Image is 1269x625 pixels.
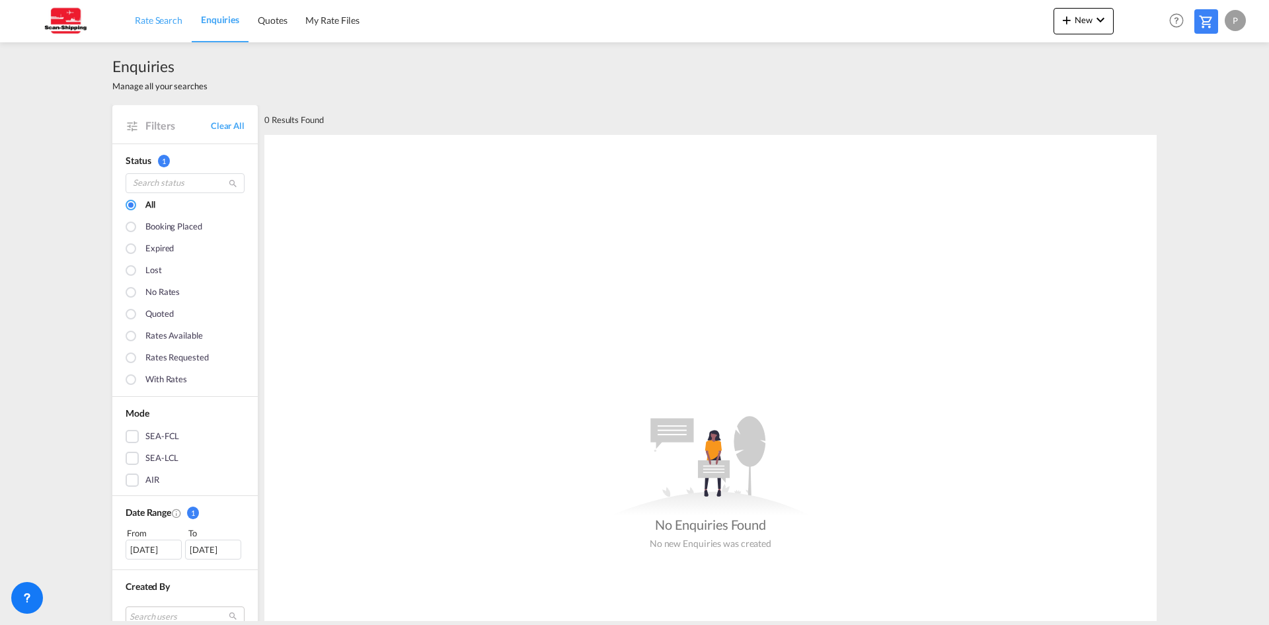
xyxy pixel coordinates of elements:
[126,452,245,465] md-checkbox: SEA-LCL
[126,507,171,518] span: Date Range
[1165,9,1194,33] div: Help
[112,56,208,77] span: Enquiries
[211,120,245,132] a: Clear All
[185,540,241,560] div: [DATE]
[145,373,187,388] div: With rates
[145,286,180,300] div: No rates
[1054,8,1114,34] button: icon-plus 400-fgNewicon-chevron-down
[135,15,182,26] span: Rate Search
[126,540,182,560] div: [DATE]
[145,308,173,322] div: Quoted
[145,452,178,465] div: SEA-LCL
[1059,12,1075,28] md-icon: icon-plus 400-fg
[611,416,810,515] md-icon: assets/icons/custom/empty_quotes.svg
[145,118,211,133] span: Filters
[126,526,245,560] span: From To [DATE][DATE]
[126,474,245,487] md-checkbox: AIR
[1059,15,1108,25] span: New
[126,430,245,443] md-checkbox: SEA-FCL
[145,220,202,235] div: Booking placed
[171,508,182,519] md-icon: Created On
[145,242,174,257] div: Expired
[187,526,245,540] div: To
[258,15,287,26] span: Quotes
[145,474,159,487] div: AIR
[1165,9,1188,32] span: Help
[305,15,360,26] span: My Rate Files
[20,6,109,36] img: 123b615026f311ee80dabbd30bc9e10f.jpg
[187,507,199,519] span: 1
[145,264,162,278] div: Lost
[126,173,245,193] input: Search status
[264,105,324,134] div: 0 Results Found
[126,155,151,166] span: Status
[126,581,170,592] span: Created By
[112,80,208,92] span: Manage all your searches
[145,329,203,344] div: Rates available
[201,14,239,25] span: Enquiries
[1093,12,1108,28] md-icon: icon-chevron-down
[158,155,170,167] span: 1
[145,351,209,366] div: Rates Requested
[126,526,184,540] div: From
[1225,10,1246,31] div: P
[145,430,179,443] div: SEA-FCL
[655,515,766,534] div: No Enquiries Found
[126,407,149,419] span: Mode
[650,534,771,550] div: No new Enquiries was created
[145,198,155,213] div: All
[228,179,238,188] md-icon: icon-magnify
